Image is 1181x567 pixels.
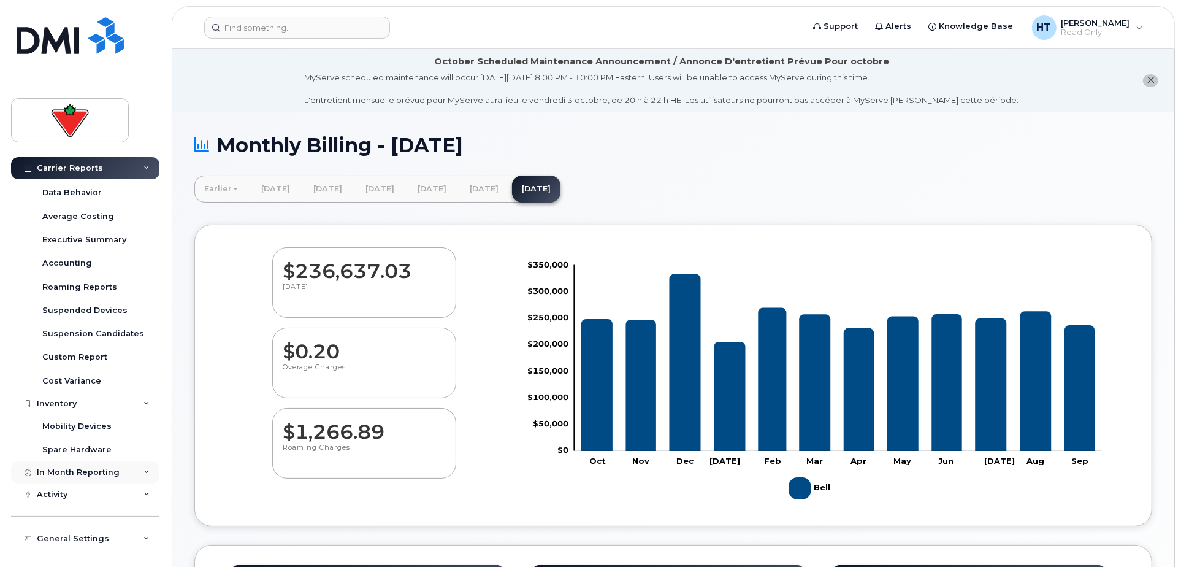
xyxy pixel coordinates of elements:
[194,175,248,202] a: Earlier
[1026,456,1044,466] tspan: Aug
[589,456,606,466] tspan: Oct
[1072,456,1089,466] tspan: Sep
[557,445,568,455] tspan: $0
[527,259,1101,504] g: Chart
[789,472,834,504] g: Legend
[527,259,568,269] tspan: $350,000
[283,248,446,282] dd: $236,637.03
[251,175,300,202] a: [DATE]
[527,365,568,375] tspan: $150,000
[460,175,508,202] a: [DATE]
[283,328,446,363] dd: $0.20
[939,456,954,466] tspan: Jun
[533,418,568,428] tspan: $50,000
[789,472,834,504] g: Bell
[283,363,446,385] p: Overage Charges
[527,392,568,402] tspan: $100,000
[527,312,568,322] tspan: $250,000
[527,339,568,349] tspan: $200,000
[806,456,823,466] tspan: Mar
[304,175,352,202] a: [DATE]
[512,175,560,202] a: [DATE]
[408,175,456,202] a: [DATE]
[305,72,1019,106] div: MyServe scheduled maintenance will occur [DATE][DATE] 8:00 PM - 10:00 PM Eastern. Users will be u...
[581,274,1095,450] g: Bell
[527,285,568,295] tspan: $300,000
[283,443,446,465] p: Roaming Charges
[632,456,649,466] tspan: Nov
[194,134,1152,156] h1: Monthly Billing - [DATE]
[283,409,446,443] dd: $1,266.89
[356,175,404,202] a: [DATE]
[893,456,911,466] tspan: May
[283,282,446,304] p: [DATE]
[765,456,782,466] tspan: Feb
[1143,74,1158,87] button: close notification
[984,456,1015,466] tspan: [DATE]
[850,456,867,466] tspan: Apr
[434,55,889,68] div: October Scheduled Maintenance Announcement / Annonce D'entretient Prévue Pour octobre
[676,456,694,466] tspan: Dec
[709,456,740,466] tspan: [DATE]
